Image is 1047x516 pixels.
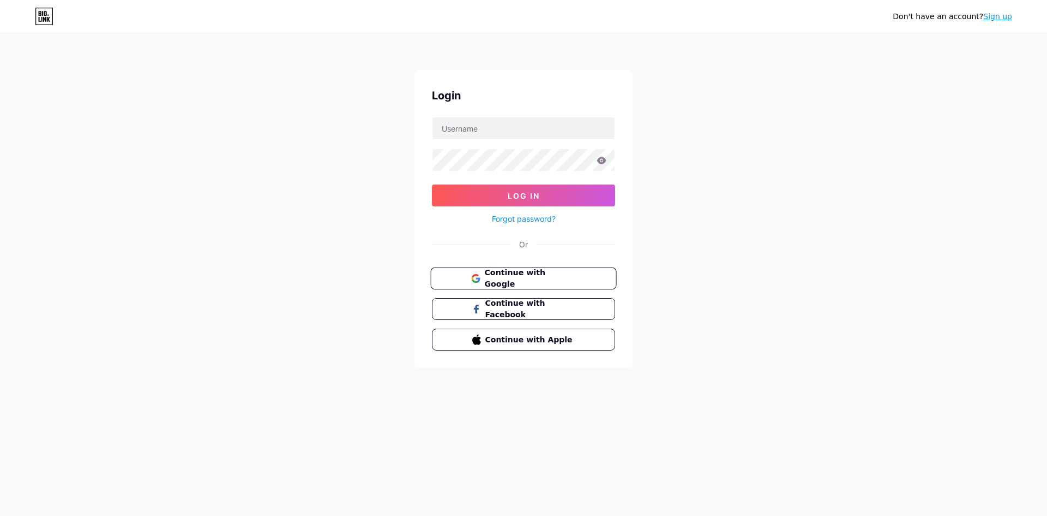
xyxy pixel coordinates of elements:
a: Continue with Google [432,268,615,289]
div: Or [519,239,528,250]
input: Username [432,117,615,139]
button: Continue with Facebook [432,298,615,320]
span: Log In [508,191,540,200]
div: Don't have an account? [893,11,1012,22]
button: Log In [432,185,615,206]
button: Continue with Apple [432,329,615,351]
div: Login [432,87,615,104]
span: Continue with Facebook [485,298,575,321]
a: Sign up [983,12,1012,21]
button: Continue with Google [430,268,616,290]
span: Continue with Google [484,267,575,290]
a: Forgot password? [492,213,556,224]
span: Continue with Apple [485,334,575,346]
